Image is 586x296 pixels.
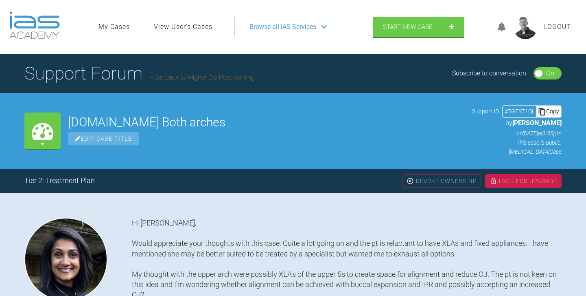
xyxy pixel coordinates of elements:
img: profile.png [513,15,538,39]
p: by [472,118,562,128]
h1: Support Forum [24,59,255,88]
img: logo-light.3e3ef733.png [9,11,60,39]
span: [PERSON_NAME] [512,119,562,127]
a: Go back to Aligner Dip Post-training [151,73,255,81]
span: Edit Case Title [68,132,139,146]
h2: [DOMAIN_NAME] Both arches [68,116,465,128]
div: # 7GTYZ1QL [503,107,536,116]
div: Copy [536,106,561,117]
div: Subscribe to conversation [452,68,526,79]
div: Tier 2: Treatment Plan [24,175,95,187]
img: close.456c75e0.svg [407,177,414,185]
span: Start New Case [383,23,433,31]
p: [MEDICAL_DATA] Case [472,147,562,156]
a: Logout [544,22,571,32]
p: This case is public. [472,138,562,147]
div: Lock For Upgrade [485,174,562,188]
div: On [546,68,554,79]
span: Browse all IAS Services [249,22,316,32]
a: My Cases [98,22,130,32]
p: on [DATE] at 3:35pm [472,129,562,138]
img: lock.6dc949b6.svg [490,177,497,185]
span: Support ID [472,107,499,116]
a: View User's Cases [154,22,212,32]
div: Revoke Ownership [402,174,481,188]
a: Start New Case [373,17,464,37]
